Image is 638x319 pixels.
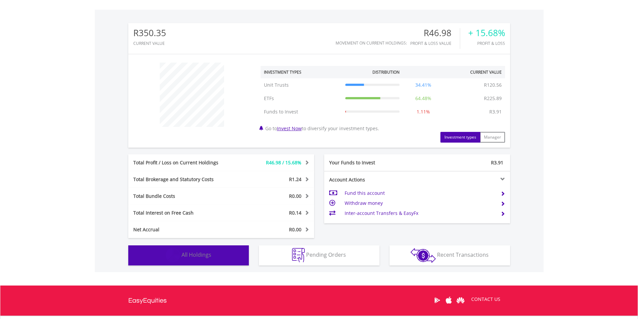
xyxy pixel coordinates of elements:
span: R3.91 [491,159,503,166]
img: pending_instructions-wht.png [292,248,305,262]
td: R225.89 [481,92,505,105]
div: Profit & Loss [468,41,505,46]
th: Investment Types [261,66,342,78]
div: Movement on Current Holdings: [336,41,407,45]
th: Current Value [444,66,505,78]
div: Total Brokerage and Statutory Costs [128,176,237,183]
a: Apple [443,290,455,311]
div: R350.35 [133,28,166,38]
span: R46.98 / 15.68% [266,159,301,166]
td: 64.48% [403,92,444,105]
div: Total Profit / Loss on Current Holdings [128,159,237,166]
a: Invest Now [277,125,302,132]
td: ETFs [261,92,342,105]
span: R1.24 [289,176,301,182]
button: All Holdings [128,245,249,265]
a: Huawei [455,290,467,311]
td: Unit Trusts [261,78,342,92]
button: Manager [480,132,505,143]
div: Go to to diversify your investment types. [256,59,510,143]
td: 1.11% [403,105,444,118]
img: holdings-wht.png [166,248,180,262]
div: Total Bundle Costs [128,193,237,200]
div: + 15.68% [468,28,505,38]
td: Fund this account [345,188,495,198]
div: Profit & Loss Value [410,41,460,46]
div: Your Funds to Invest [324,159,417,166]
a: Google Play [431,290,443,311]
div: Distribution [372,69,400,75]
span: R0.14 [289,210,301,216]
td: Withdraw money [345,198,495,208]
button: Investment types [440,132,480,143]
span: Pending Orders [306,251,346,258]
span: Recent Transactions [437,251,489,258]
button: Pending Orders [259,245,379,265]
div: Account Actions [324,176,417,183]
td: R3.91 [486,105,505,118]
td: Inter-account Transfers & EasyFx [345,208,495,218]
div: Net Accrual [128,226,237,233]
span: R0.00 [289,226,301,233]
td: Funds to Invest [261,105,342,118]
div: CURRENT VALUE [133,41,166,46]
a: CONTACT US [467,290,505,309]
span: All Holdings [182,251,211,258]
td: R120.56 [481,78,505,92]
span: R0.00 [289,193,301,199]
img: transactions-zar-wht.png [411,248,436,263]
a: EasyEquities [128,286,167,316]
div: Total Interest on Free Cash [128,210,237,216]
button: Recent Transactions [389,245,510,265]
div: R46.98 [410,28,460,38]
td: 34.41% [403,78,444,92]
